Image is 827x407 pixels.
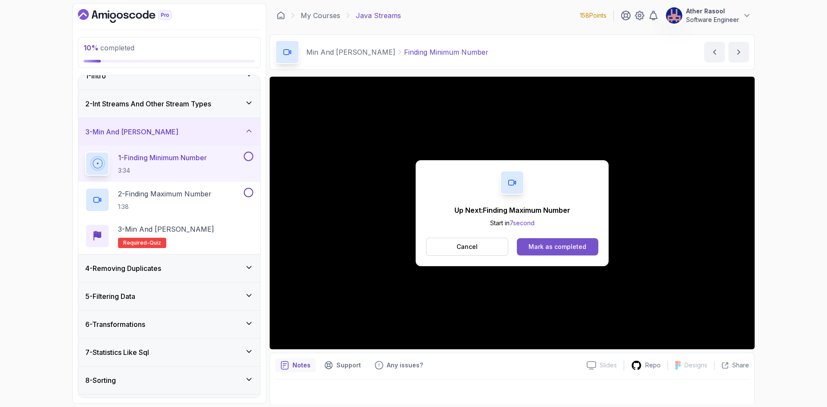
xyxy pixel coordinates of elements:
[336,361,361,370] p: Support
[645,361,661,370] p: Repo
[510,219,535,227] span: 7 second
[118,152,207,163] p: 1 - Finding Minimum Number
[714,361,749,370] button: Share
[370,358,428,372] button: Feedback button
[85,347,149,357] h3: 7 - Statistics Like Sql
[270,77,755,349] iframe: 1 - Finding Minimum Number
[85,99,211,109] h3: 2 - Int Streams And Other Stream Types
[85,319,145,329] h3: 6 - Transformations
[454,219,570,227] p: Start in
[78,283,260,310] button: 5-Filtering Data
[686,7,739,16] p: Ather Rasool
[84,43,134,52] span: completed
[85,152,253,176] button: 1-Finding Minimum Number3:34
[118,189,211,199] p: 2 - Finding Maximum Number
[624,360,668,371] a: Repo
[78,339,260,366] button: 7-Statistics Like Sql
[85,71,106,81] h3: 1 - Intro
[78,118,260,146] button: 3-Min And [PERSON_NAME]
[149,239,161,246] span: quiz
[78,90,260,118] button: 2-Int Streams And Other Stream Types
[85,127,178,137] h3: 3 - Min And [PERSON_NAME]
[728,42,749,62] button: next content
[454,205,570,215] p: Up Next: Finding Maximum Number
[118,166,207,175] p: 3:34
[85,263,161,273] h3: 4 - Removing Duplicates
[292,361,311,370] p: Notes
[118,224,214,234] p: 3 - Min and [PERSON_NAME]
[517,238,598,255] button: Mark as completed
[306,47,395,57] p: Min And [PERSON_NAME]
[277,11,285,20] a: Dashboard
[665,7,751,24] button: user profile imageAther RasoolSoftware Engineer
[85,291,135,301] h3: 5 - Filtering Data
[78,9,192,23] a: Dashboard
[580,11,606,20] p: 158 Points
[85,188,253,212] button: 2-Finding Maximum Number1:38
[275,358,316,372] button: notes button
[319,358,366,372] button: Support button
[426,238,508,256] button: Cancel
[686,16,739,24] p: Software Engineer
[84,43,99,52] span: 10 %
[704,42,725,62] button: previous content
[85,375,116,385] h3: 8 - Sorting
[78,311,260,338] button: 6-Transformations
[123,239,149,246] span: Required-
[118,202,211,211] p: 1:38
[356,10,401,21] p: Java Streams
[78,255,260,282] button: 4-Removing Duplicates
[600,361,617,370] p: Slides
[387,361,423,370] p: Any issues?
[732,361,749,370] p: Share
[404,47,488,57] p: Finding Minimum Number
[78,367,260,394] button: 8-Sorting
[666,7,682,24] img: user profile image
[78,62,260,90] button: 1-Intro
[301,10,340,21] a: My Courses
[85,224,253,248] button: 3-Min and [PERSON_NAME]Required-quiz
[457,242,478,251] p: Cancel
[684,361,707,370] p: Designs
[529,242,586,251] div: Mark as completed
